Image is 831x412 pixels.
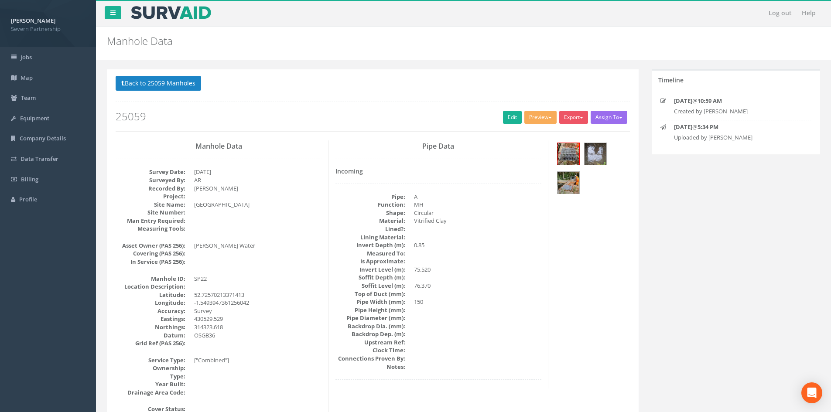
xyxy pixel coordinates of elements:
dt: Connections Proven By: [335,354,405,363]
h3: Manhole Data [116,143,322,150]
dd: -1.5493947361256042 [194,299,322,307]
dd: 314323.618 [194,323,322,331]
h5: Timeline [658,77,684,83]
span: Profile [19,195,37,203]
dt: Grid Ref (PAS 256): [116,339,185,347]
button: Assign To [591,111,627,124]
dd: OSGB36 [194,331,322,340]
dt: Accuracy: [116,307,185,315]
dd: [DATE] [194,168,322,176]
dd: MH [414,201,542,209]
dt: Lining Material: [335,233,405,242]
dt: Latitude: [116,291,185,299]
dd: 430529.529 [194,315,322,323]
dt: Is Approximate: [335,257,405,266]
dt: Pipe Width (mm): [335,298,405,306]
span: Severn Partnership [11,25,85,33]
p: @ [674,97,798,105]
dd: 76.370 [414,282,542,290]
p: Created by [PERSON_NAME] [674,107,798,116]
dt: Asset Owner (PAS 256): [116,242,185,250]
dd: Circular [414,209,542,217]
dt: Surveyed By: [116,176,185,184]
dd: [PERSON_NAME] [194,184,322,193]
dd: SP22 [194,275,322,283]
dt: Service Type: [116,356,185,364]
dt: Backdrop Dia. (mm): [335,322,405,330]
h4: Incoming [335,168,542,174]
h3: Pipe Data [335,143,542,150]
dt: Man Entry Required: [116,217,185,225]
dt: Shape: [335,209,405,217]
dt: Pipe Height (mm): [335,306,405,314]
span: Billing [21,175,38,183]
dt: Site Name: [116,201,185,209]
span: Jobs [21,53,32,61]
dt: Soffit Level (m): [335,282,405,290]
dt: Upstream Ref: [335,338,405,347]
strong: [DATE] [674,97,692,105]
span: Team [21,94,36,102]
img: 4b15ada6-d33f-efb5-e6e7-aa4a343014cb_9d26d86b-b5fe-3ee5-67bf-197665f6e647_thumb.jpg [557,172,579,194]
dt: Invert Level (m): [335,266,405,274]
dt: Drainage Area Code: [116,388,185,397]
h2: 25059 [116,111,630,122]
button: Export [559,111,588,124]
p: @ [674,123,798,131]
span: Data Transfer [21,155,58,163]
dd: Vitrified Clay [414,217,542,225]
dt: Lined?: [335,225,405,233]
img: 4b15ada6-d33f-efb5-e6e7-aa4a343014cb_ab0a1776-a872-ba85-2e4d-d142577f8229_thumb.jpg [585,143,606,165]
span: Map [21,74,33,82]
dt: Northings: [116,323,185,331]
dt: Measuring Tools: [116,225,185,233]
a: Edit [503,111,522,124]
dt: Ownership: [116,364,185,372]
dd: 75.520 [414,266,542,274]
dd: Survey [194,307,322,315]
button: Preview [524,111,557,124]
dt: Material: [335,217,405,225]
dt: Year Built: [116,380,185,388]
button: Back to 25059 Manholes [116,76,201,91]
dt: Datum: [116,331,185,340]
dd: AR [194,176,322,184]
dt: Pipe: [335,193,405,201]
strong: 5:34 PM [698,123,718,131]
dt: Eastings: [116,315,185,323]
dt: Covering (PAS 256): [116,249,185,258]
dt: Invert Depth (m): [335,241,405,249]
strong: [PERSON_NAME] [11,17,55,24]
dt: Recorded By: [116,184,185,193]
p: Uploaded by [PERSON_NAME] [674,133,798,142]
dd: ["Combined"] [194,356,322,364]
dt: Manhole ID: [116,275,185,283]
dt: Site Number: [116,208,185,217]
dt: Soffit Depth (m): [335,273,405,282]
dt: Longitude: [116,299,185,307]
a: [PERSON_NAME] Severn Partnership [11,14,85,33]
dt: Measured To: [335,249,405,258]
strong: 10:59 AM [698,97,722,105]
dt: Project: [116,192,185,201]
h2: Manhole Data [107,35,699,47]
dd: 150 [414,298,542,306]
span: Company Details [20,134,66,142]
dd: 0.85 [414,241,542,249]
span: Equipment [20,114,49,122]
strong: [DATE] [674,123,692,131]
dt: Backdrop Dep. (m): [335,330,405,338]
dt: Survey Date: [116,168,185,176]
dd: [GEOGRAPHIC_DATA] [194,201,322,209]
dt: Notes: [335,363,405,371]
dt: Clock Time: [335,346,405,354]
dd: [PERSON_NAME] Water [194,242,322,250]
dd: A [414,193,542,201]
img: 4b15ada6-d33f-efb5-e6e7-aa4a343014cb_07d13a0c-e799-069c-8fdc-3cfad39638d3_thumb.jpg [557,143,579,165]
dt: Top of Duct (mm): [335,290,405,298]
dt: Location Description: [116,283,185,291]
dd: 52.72570213371413 [194,291,322,299]
dt: Type: [116,372,185,381]
dt: In Service (PAS 256): [116,258,185,266]
dt: Pipe Diameter (mm): [335,314,405,322]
